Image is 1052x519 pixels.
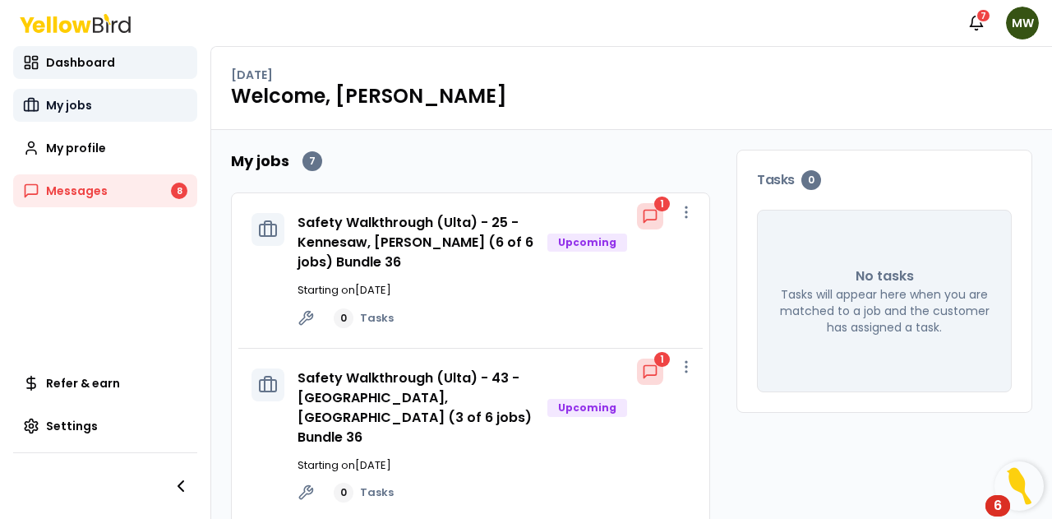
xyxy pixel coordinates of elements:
a: My profile [13,132,197,165]
span: Messages [46,183,108,199]
a: Messages8 [13,174,197,207]
div: 8 [171,183,187,199]
a: Refer & earn [13,367,197,400]
span: Settings [46,418,98,434]
a: My jobs [13,89,197,122]
h1: Welcome, [PERSON_NAME] [231,83,1032,109]
a: Dashboard [13,46,197,79]
a: 0Tasks [334,308,394,328]
p: Starting on [DATE] [298,457,690,474]
button: Open Resource Center, 6 new notifications [994,461,1044,511]
div: Upcoming [547,399,627,417]
p: Tasks will appear here when you are matched to a job and the customer has assigned a task. [777,286,991,336]
a: Settings [13,410,197,443]
h3: Tasks [757,170,1012,190]
span: My profile [46,140,106,156]
a: Safety Walkthrough (Ulta) - 43 - [GEOGRAPHIC_DATA], [GEOGRAPHIC_DATA] (3 of 6 jobs) Bundle 36 [298,368,532,447]
span: My jobs [46,97,92,114]
h2: My jobs [231,150,289,173]
div: 1 [654,197,670,211]
div: 7 [976,8,991,23]
div: Upcoming [547,234,627,252]
p: [DATE] [231,67,273,83]
span: Dashboard [46,54,115,71]
div: 0 [801,170,821,190]
p: No tasks [856,266,914,286]
div: 0 [334,308,353,328]
div: 1 [654,352,670,367]
span: MW [1006,7,1039,39]
div: 7 [302,151,322,171]
a: Safety Walkthrough (Ulta) - 25 - Kennesaw, [PERSON_NAME] (6 of 6 jobs) Bundle 36 [298,213,533,271]
span: Refer & earn [46,375,120,392]
div: 0 [334,483,353,503]
p: Starting on [DATE] [298,282,690,299]
a: 0Tasks [334,483,394,503]
button: 7 [960,7,993,39]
